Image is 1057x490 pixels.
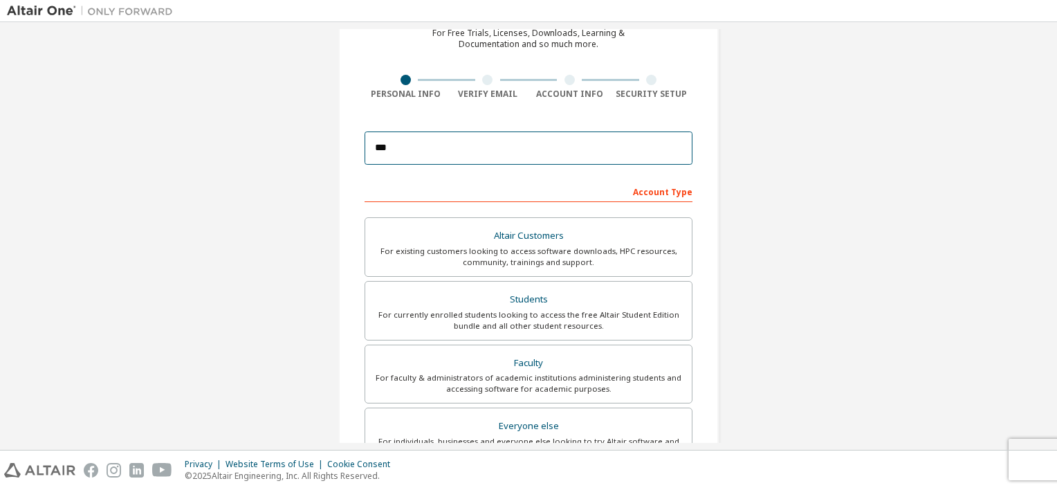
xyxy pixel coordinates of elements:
p: © 2025 Altair Engineering, Inc. All Rights Reserved. [185,470,398,482]
img: altair_logo.svg [4,463,75,478]
img: youtube.svg [152,463,172,478]
img: instagram.svg [107,463,121,478]
div: Altair Customers [374,226,683,246]
img: linkedin.svg [129,463,144,478]
div: Account Type [365,180,692,202]
div: Faculty [374,354,683,373]
img: Altair One [7,4,180,18]
div: Cookie Consent [327,459,398,470]
div: Security Setup [611,89,693,100]
div: For existing customers looking to access software downloads, HPC resources, community, trainings ... [374,246,683,268]
div: Everyone else [374,417,683,436]
div: For currently enrolled students looking to access the free Altair Student Edition bundle and all ... [374,309,683,332]
div: For faculty & administrators of academic institutions administering students and accessing softwa... [374,372,683,394]
div: Verify Email [447,89,529,100]
div: Students [374,290,683,309]
div: Account Info [528,89,611,100]
div: For Free Trials, Licenses, Downloads, Learning & Documentation and so much more. [432,28,625,50]
div: Personal Info [365,89,447,100]
div: Website Terms of Use [226,459,327,470]
div: Privacy [185,459,226,470]
div: For individuals, businesses and everyone else looking to try Altair software and explore our prod... [374,436,683,458]
img: facebook.svg [84,463,98,478]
